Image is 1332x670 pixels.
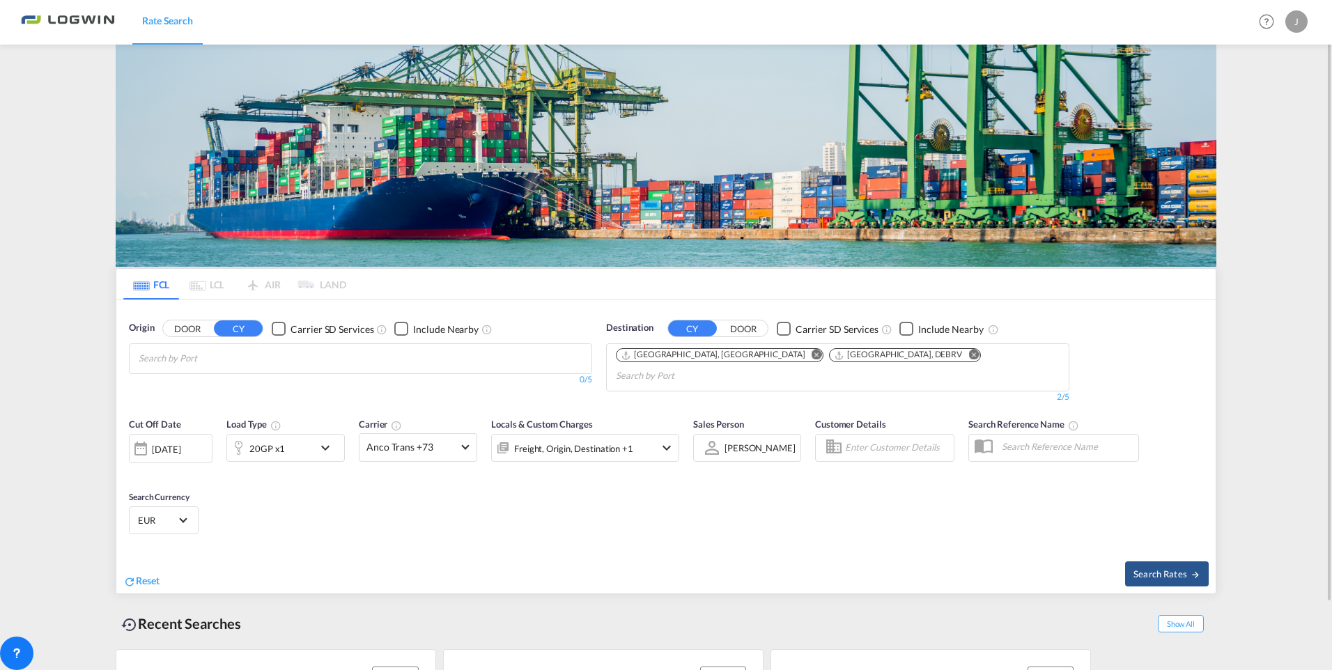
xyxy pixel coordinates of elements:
div: OriginDOOR CY Checkbox No InkUnchecked: Search for CY (Container Yard) services for all selected ... [116,300,1216,593]
md-tab-item: FCL [123,269,179,299]
img: bild-fuer-ratentool.png [116,45,1216,267]
div: J [1285,10,1308,33]
div: Recent Searches [116,608,247,639]
md-icon: icon-chevron-down [658,439,675,456]
div: Freight Origin Destination Factory Stuffing [514,439,633,458]
md-icon: The selected Trucker/Carrierwill be displayed in the rate results If the rates are from another f... [391,420,402,431]
div: [PERSON_NAME] [725,442,796,453]
button: DOOR [163,321,212,337]
span: Show All [1158,615,1204,632]
md-datepicker: Select [129,461,139,480]
div: [DATE] [152,443,180,455]
md-icon: Unchecked: Search for CY (Container Yard) services for all selected carriers.Checked : Search for... [376,324,387,335]
span: Reset [136,575,160,586]
button: CY [668,320,717,336]
span: Sales Person [693,419,744,430]
md-icon: icon-backup-restore [121,616,138,633]
md-select: Sales Person: Jitka Vopenkova [723,437,797,458]
md-icon: icon-chevron-down [317,439,341,456]
div: Press delete to remove this chip. [834,349,965,361]
md-checkbox: Checkbox No Ink [777,321,878,336]
div: Include Nearby [413,322,479,336]
md-icon: Unchecked: Ignores neighbouring ports when fetching rates.Checked : Includes neighbouring ports w... [481,324,493,335]
div: 20GP x1 [249,439,285,458]
div: Include Nearby [918,322,984,336]
button: DOOR [719,321,768,337]
button: CY [214,320,263,336]
div: Help [1255,10,1285,35]
span: Destination [606,321,653,335]
div: 0/5 [129,374,592,386]
md-icon: icon-refresh [123,575,136,588]
md-icon: Your search will be saved by the below given name [1068,420,1079,431]
span: Load Type [226,419,281,430]
span: Origin [129,321,154,335]
div: 20GP x1icon-chevron-down [226,434,345,462]
div: icon-refreshReset [123,574,160,589]
md-icon: icon-arrow-right [1191,570,1200,579]
div: [DATE] [129,434,212,463]
span: Customer Details [815,419,885,430]
button: Search Ratesicon-arrow-right [1125,561,1209,586]
md-pagination-wrapper: Use the left and right arrow keys to navigate between tabs [123,269,346,299]
span: Anco Trans +73 [366,440,457,454]
input: Chips input. [139,348,271,370]
div: Carrier SD Services [291,322,373,336]
img: bc73a0e0d8c111efacd525e4c8ad7d32.png [21,6,115,38]
div: Hamburg, DEHAM [621,349,805,361]
div: Press delete to remove this chip. [621,349,807,361]
span: Search Currency [129,492,189,502]
md-checkbox: Checkbox No Ink [394,321,479,336]
span: Locals & Custom Charges [491,419,593,430]
div: Bremerhaven, DEBRV [834,349,962,361]
md-checkbox: Checkbox No Ink [272,321,373,336]
md-select: Select Currency: € EUREuro [137,510,191,530]
md-chips-wrap: Chips container. Use arrow keys to select chips. [614,344,1062,387]
span: EUR [138,514,177,527]
span: Rate Search [142,15,193,26]
button: Remove [802,349,823,363]
md-icon: Unchecked: Ignores neighbouring ports when fetching rates.Checked : Includes neighbouring ports w... [988,324,999,335]
span: Carrier [359,419,402,430]
input: Enter Customer Details [845,437,950,458]
md-chips-wrap: Chips container with autocompletion. Enter the text area, type text to search, and then use the u... [137,344,277,370]
span: Search Rates [1133,568,1200,579]
button: Remove [959,349,980,363]
input: Chips input. [616,365,748,387]
div: 2/5 [606,391,1069,403]
input: Search Reference Name [995,436,1138,457]
md-icon: icon-information-outline [270,420,281,431]
span: Search Reference Name [968,419,1079,430]
md-icon: Unchecked: Search for CY (Container Yard) services for all selected carriers.Checked : Search for... [881,324,892,335]
md-checkbox: Checkbox No Ink [899,321,984,336]
span: Cut Off Date [129,419,181,430]
div: Freight Origin Destination Factory Stuffingicon-chevron-down [491,434,679,462]
span: Help [1255,10,1278,33]
div: Carrier SD Services [796,322,878,336]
